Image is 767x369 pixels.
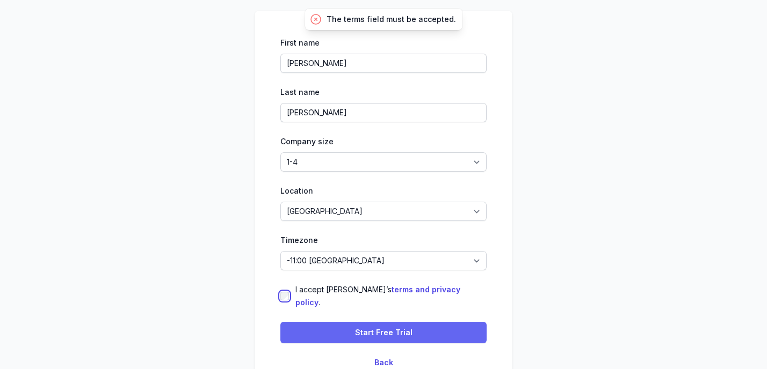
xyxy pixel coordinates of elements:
div: Company size [280,135,487,148]
button: Back [374,356,393,369]
span: Start Free Trial [355,326,413,339]
p: The terms field must be accepted. [327,14,456,25]
input: Enter your last name... [280,103,487,122]
div: Timezone [280,234,487,247]
input: Enter your first name... [280,54,487,73]
button: Start Free Trial [280,322,487,343]
div: First name [280,36,487,49]
label: I accept [PERSON_NAME]’s . [295,283,487,309]
div: Location [280,184,487,197]
div: Last name [280,86,487,99]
